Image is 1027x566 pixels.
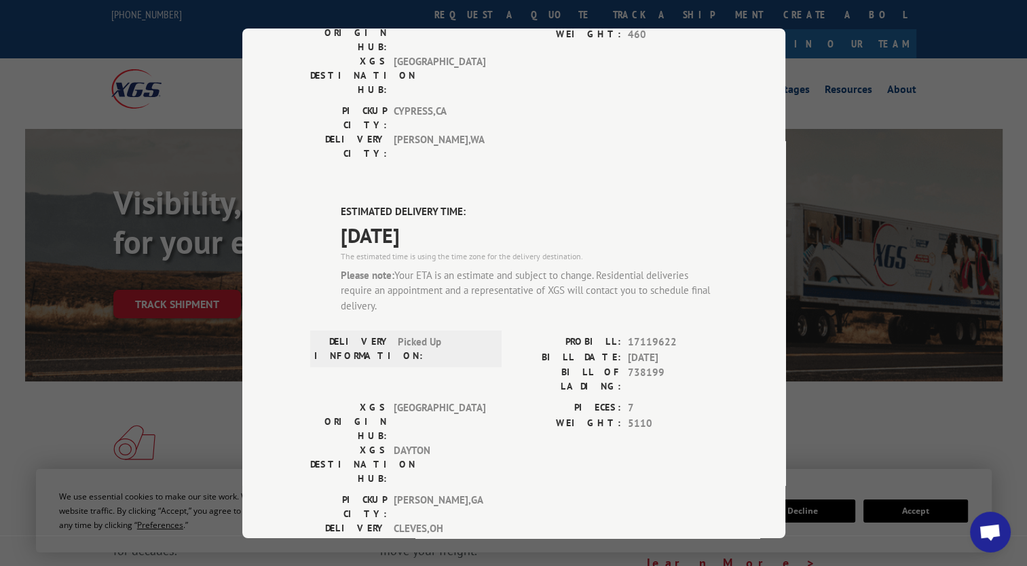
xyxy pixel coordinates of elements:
[310,54,387,97] label: XGS DESTINATION HUB:
[394,54,485,97] span: [GEOGRAPHIC_DATA]
[310,400,387,443] label: XGS ORIGIN HUB:
[314,335,391,363] label: DELIVERY INFORMATION:
[628,365,717,394] span: 738199
[394,443,485,486] span: DAYTON
[514,365,621,394] label: BILL OF LADING:
[310,132,387,161] label: DELIVERY CITY:
[970,512,1011,552] a: Open chat
[394,132,485,161] span: [PERSON_NAME] , WA
[310,443,387,486] label: XGS DESTINATION HUB:
[310,12,387,54] label: XGS ORIGIN HUB:
[394,400,485,443] span: [GEOGRAPHIC_DATA]
[514,415,621,431] label: WEIGHT:
[341,219,717,250] span: [DATE]
[514,350,621,365] label: BILL DATE:
[341,267,717,314] div: Your ETA is an estimate and subject to change. Residential deliveries require an appointment and ...
[310,521,387,550] label: DELIVERY CITY:
[310,493,387,521] label: PICKUP CITY:
[394,12,485,54] span: CHINO
[514,400,621,416] label: PIECES:
[394,493,485,521] span: [PERSON_NAME] , GA
[394,521,485,550] span: CLEVES , OH
[398,335,489,363] span: Picked Up
[628,400,717,416] span: 7
[310,104,387,132] label: PICKUP CITY:
[394,104,485,132] span: CYPRESS , CA
[628,26,717,42] span: 460
[628,350,717,365] span: [DATE]
[341,250,717,262] div: The estimated time is using the time zone for the delivery destination.
[514,335,621,350] label: PROBILL:
[628,335,717,350] span: 17119622
[514,26,621,42] label: WEIGHT:
[341,204,717,220] label: ESTIMATED DELIVERY TIME:
[628,415,717,431] span: 5110
[341,268,394,281] strong: Please note:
